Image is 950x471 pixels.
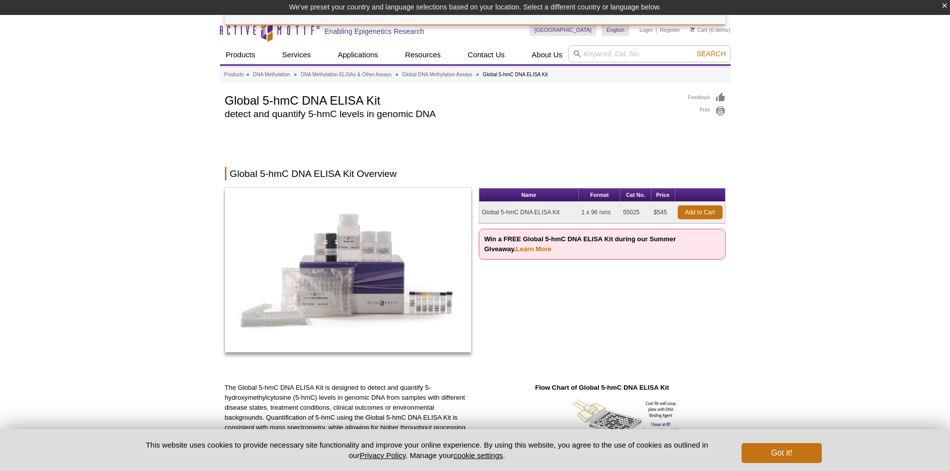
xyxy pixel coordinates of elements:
li: » [246,72,249,77]
li: » [294,72,297,77]
a: Cart [690,26,708,33]
img: Your Cart [690,27,695,32]
h1: Global 5-hmC DNA ELISA Kit [225,92,678,107]
th: Cat No. [620,188,651,202]
a: Feedback [688,92,726,103]
h2: detect and quantify 5-hmC levels in genomic DNA [225,110,678,119]
li: (0 items) [690,24,731,36]
p: This website uses cookies to provide necessary site functionality and improve your online experie... [129,440,726,461]
button: Got it! [742,443,821,463]
a: hMeDIP Kit [225,188,472,355]
span: Search [697,50,726,58]
a: Products [224,70,244,79]
p: The Global 5-hmC DNA ELISA Kit is designed to detect and quantify 5-hydroxymethylcytosine (5-hmC)... [225,383,472,443]
td: $545 [651,202,675,223]
a: Applications [332,45,384,64]
a: Services [276,45,317,64]
a: Learn More [516,245,552,253]
td: Global 5-hmC DNA ELISA Kit [479,202,579,223]
th: Price [651,188,675,202]
td: 55025 [620,202,651,223]
button: Search [694,49,729,58]
a: Contact Us [462,45,511,64]
td: 1 x 96 rxns [579,202,620,223]
a: English [601,24,629,36]
a: Register [660,26,680,33]
a: Add to Cart [678,205,723,219]
a: [GEOGRAPHIC_DATA] [530,24,597,36]
strong: Win a FREE Global 5-hmC DNA ELISA Kit during our Summer Giveaway. [484,235,676,253]
li: Global 5-hmC DNA ELISA Kit [483,72,548,77]
a: About Us [526,45,569,64]
li: » [476,72,479,77]
a: DNA Methylation ELISAs & Other Assays [301,70,391,79]
th: Name [479,188,579,202]
li: | [656,24,657,36]
button: cookie settings [453,451,503,460]
a: Global DNA Methylation Assays [402,70,472,79]
a: Privacy Policy [360,451,405,460]
input: Keyword, Cat. No. [569,45,731,62]
a: Resources [399,45,447,64]
a: Login [639,26,653,33]
h2: Global 5-hmC DNA ELISA Kit Overview [225,167,726,180]
h2: Enabling Epigenetics Research [325,27,424,36]
li: » [395,72,398,77]
th: Format [579,188,620,202]
a: DNA Methylation [253,70,290,79]
img: Glbal 5-hmC Kit [225,188,472,352]
a: Products [220,45,261,64]
a: Print [688,106,726,117]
